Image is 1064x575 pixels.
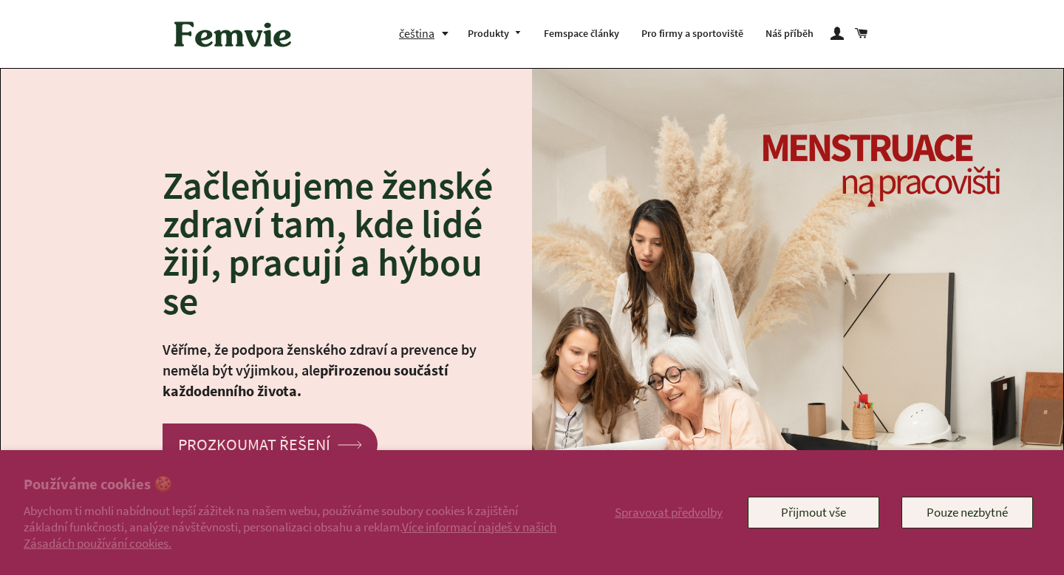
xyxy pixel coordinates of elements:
a: Více informací najdeš v našich Zásadách používání cookies. [24,519,556,551]
h2: Používáme cookies 🍪 [24,474,561,495]
p: Věříme, že podpora ženského zdraví a prevence by neměla být výjimkou, ale [163,339,510,401]
button: Spravovat předvolby [612,497,726,528]
img: Femvie [166,11,299,57]
h2: Začleňujeme ženské zdraví tam, kde lidé žijí, pracují a hýbou se [163,166,510,320]
a: Femspace články [533,15,630,53]
button: Pouze nezbytné [901,497,1033,528]
span: Spravovat předvolby [615,504,723,520]
a: PROZKOUMAT ŘEŠENÍ [163,423,378,466]
a: Produkty [457,15,533,53]
strong: přirozenou součástí každodenního života. [163,361,449,400]
a: Náš příběh [754,15,825,53]
p: Abychom ti mohli nabídnout lepší zážitek na našem webu, používáme soubory cookies k zajištění zák... [24,503,561,551]
a: Pro firmy a sportoviště [630,15,754,53]
button: Přijmout vše [748,497,879,528]
button: čeština [399,24,457,44]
